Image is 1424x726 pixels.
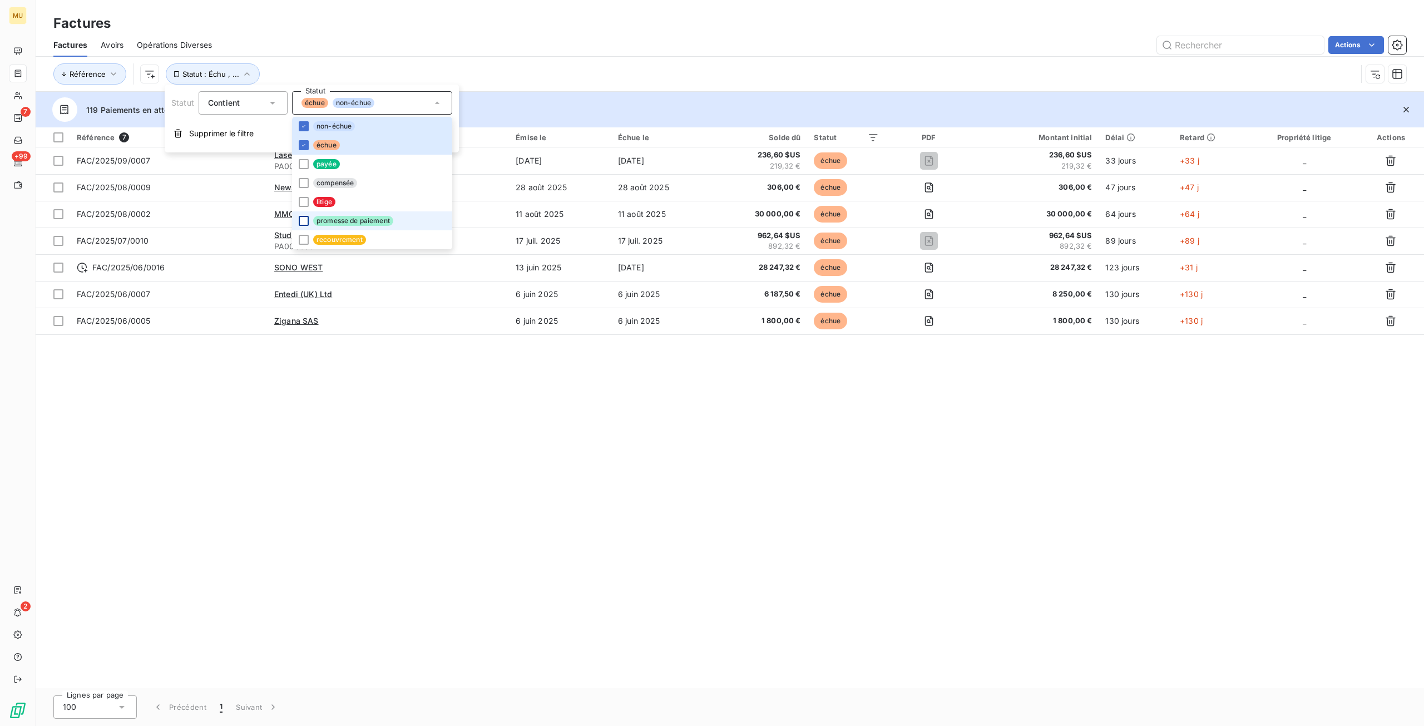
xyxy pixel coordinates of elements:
[77,133,115,142] span: Référence
[53,39,87,51] span: Factures
[611,174,714,201] td: 28 août 2025
[77,236,149,245] span: FAC/2025/07/0010
[978,315,1092,327] span: 1 800,00 €
[509,201,611,228] td: 11 août 2025
[1180,263,1198,272] span: +31 j
[1303,316,1306,325] span: _
[611,228,714,254] td: 17 juil. 2025
[720,262,800,273] span: 28 247,32 €
[1180,289,1203,299] span: +130 j
[171,98,194,107] span: Statut
[611,147,714,174] td: [DATE]
[77,182,151,192] span: FAC/2025/08/0009
[229,695,285,719] button: Suivant
[978,209,1092,220] span: 30 000,00 €
[978,182,1092,193] span: 306,00 €
[9,702,27,719] img: Logo LeanPay
[119,132,129,142] span: 7
[814,313,847,329] span: échue
[274,150,325,160] span: LaserWolf FX
[1303,289,1306,299] span: _
[516,133,605,142] div: Émise le
[166,63,260,85] button: Statut : Échu , ...
[77,156,150,165] span: FAC/2025/09/0007
[12,151,31,161] span: +99
[814,179,847,196] span: échue
[86,104,181,116] span: 119 Paiements en attente
[182,70,239,78] span: Statut : Échu , ...
[720,150,800,161] span: 236,60 $US
[313,121,355,131] span: non-échue
[1303,209,1306,219] span: _
[313,235,366,245] span: recouvrement
[1303,236,1306,245] span: _
[63,702,76,713] span: 100
[1258,133,1351,142] div: Propriété litige
[70,70,106,78] span: Référence
[978,150,1092,161] span: 236,60 $US
[213,695,229,719] button: 1
[720,230,800,241] span: 962,64 $US
[1303,156,1306,165] span: _
[1303,263,1306,272] span: _
[274,263,323,272] span: SONO WEST
[274,161,502,172] span: PA000854
[274,241,502,252] span: PA000569
[208,98,240,107] span: Contient
[1303,182,1306,192] span: _
[274,316,319,325] span: Zigana SAS
[720,209,800,220] span: 30 000,00 €
[165,121,459,146] button: Supprimer le filtre
[1180,133,1244,142] div: Retard
[274,209,328,219] span: MMCLUB SAS
[1099,228,1173,254] td: 89 jours
[1099,308,1173,334] td: 130 jours
[1099,281,1173,308] td: 130 jours
[978,230,1092,241] span: 962,64 $US
[333,98,374,108] span: non-échue
[1105,133,1166,142] div: Délai
[220,702,222,713] span: 1
[720,289,800,300] span: 6 187,50 €
[21,107,31,117] span: 7
[611,281,714,308] td: 6 juin 2025
[814,233,847,249] span: échue
[313,216,393,226] span: promesse de paiement
[53,63,126,85] button: Référence
[509,228,611,254] td: 17 juil. 2025
[1099,174,1173,201] td: 47 jours
[978,241,1092,252] span: 892,32 €
[1099,254,1173,281] td: 123 jours
[137,39,212,51] span: Opérations Diverses
[274,289,332,299] span: Entedi (UK) Ltd
[301,98,328,108] span: échue
[720,241,800,252] span: 892,32 €
[611,201,714,228] td: 11 août 2025
[101,39,123,51] span: Avoirs
[1157,36,1324,54] input: Rechercher
[978,262,1092,273] span: 28 247,32 €
[313,178,357,188] span: compensée
[509,174,611,201] td: 28 août 2025
[611,254,714,281] td: [DATE]
[720,182,800,193] span: 306,00 €
[1364,133,1417,142] div: Actions
[313,197,335,207] span: litige
[92,262,165,273] span: FAC/2025/06/0016
[814,206,847,223] span: échue
[978,133,1092,142] div: Montant initial
[274,182,439,192] span: Newstar Music and Technology Joint Stock
[814,259,847,276] span: échue
[892,133,965,142] div: PDF
[21,601,31,611] span: 2
[77,289,150,299] span: FAC/2025/06/0007
[978,289,1092,300] span: 8 250,00 €
[509,254,611,281] td: 13 juin 2025
[274,230,330,240] span: Studio RRD Inc
[978,161,1092,172] span: 219,32 €
[720,315,800,327] span: 1 800,00 €
[77,209,151,219] span: FAC/2025/08/0002
[618,133,707,142] div: Échue le
[1099,201,1173,228] td: 64 jours
[509,147,611,174] td: [DATE]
